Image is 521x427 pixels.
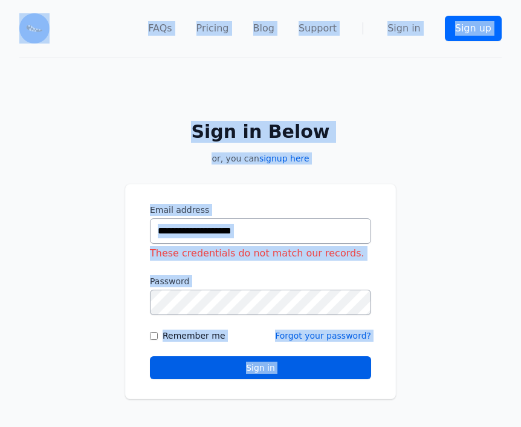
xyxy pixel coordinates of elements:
[150,246,371,261] div: These credentials do not match our records.
[387,21,421,36] a: Sign in
[259,154,309,163] a: signup here
[445,16,502,41] a: Sign up
[150,204,371,216] label: Email address
[148,21,172,36] a: FAQs
[275,331,371,341] a: Forgot your password?
[19,13,50,44] img: Email Monster
[163,330,225,342] label: Remember me
[253,21,274,36] a: Blog
[299,21,337,36] a: Support
[150,356,371,379] button: Sign in
[125,152,396,165] p: or, you can
[196,21,229,36] a: Pricing
[125,121,396,143] h2: Sign in Below
[150,275,371,287] label: Password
